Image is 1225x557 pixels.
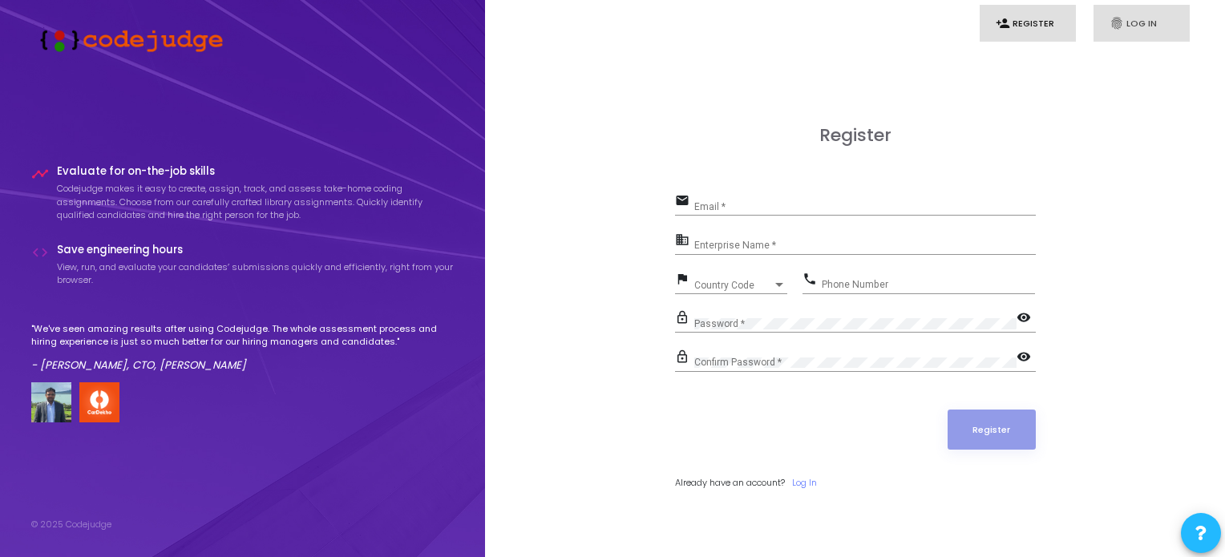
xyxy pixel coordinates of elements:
mat-icon: visibility [1017,309,1036,329]
h3: Register [675,125,1036,146]
i: fingerprint [1110,16,1124,30]
i: person_add [996,16,1010,30]
input: Enterprise Name [694,240,1036,252]
button: Register [948,410,1036,450]
i: code [31,244,49,261]
mat-icon: business [675,232,694,251]
mat-icon: lock_outline [675,309,694,329]
p: View, run, and evaluate your candidates’ submissions quickly and efficiently, right from your bro... [57,260,455,287]
a: fingerprintLog In [1094,5,1190,42]
h4: Evaluate for on-the-job skills [57,165,455,178]
img: company-logo [79,382,119,422]
a: Log In [792,476,817,490]
input: Phone Number [822,279,1035,290]
h4: Save engineering hours [57,244,455,256]
mat-icon: phone [803,271,822,290]
mat-icon: flag [675,271,694,290]
div: © 2025 Codejudge [31,518,111,531]
mat-icon: lock_outline [675,349,694,368]
a: person_addRegister [980,5,1076,42]
img: user image [31,382,71,422]
p: Codejudge makes it easy to create, assign, track, and assess take-home coding assignments. Choose... [57,182,455,222]
mat-icon: email [675,192,694,212]
mat-icon: visibility [1017,349,1036,368]
i: timeline [31,165,49,183]
span: Already have an account? [675,476,785,489]
em: - [PERSON_NAME], CTO, [PERSON_NAME] [31,357,246,373]
input: Email [694,201,1036,212]
span: Country Code [694,281,773,290]
p: "We've seen amazing results after using Codejudge. The whole assessment process and hiring experi... [31,322,455,349]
